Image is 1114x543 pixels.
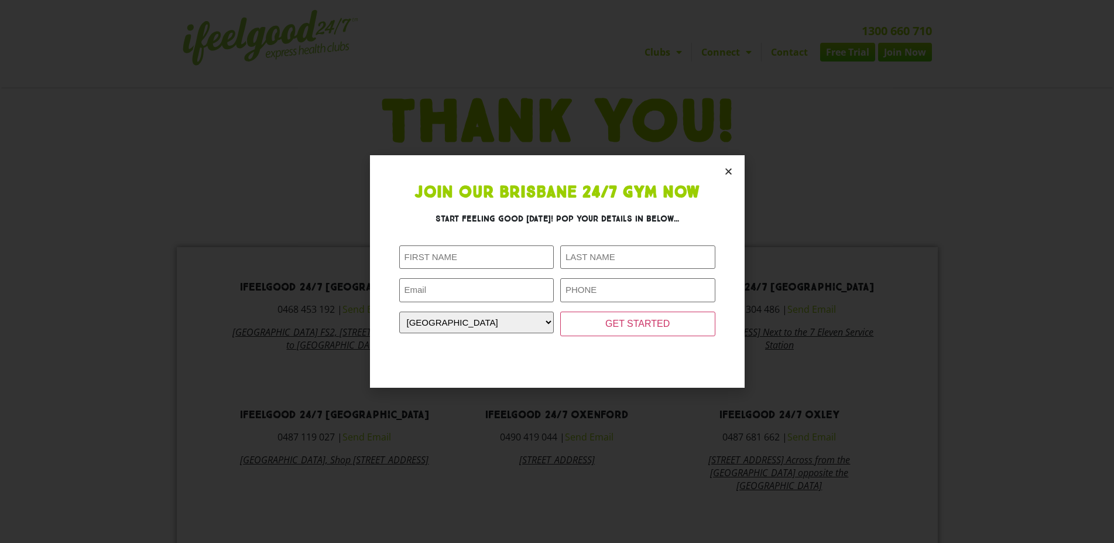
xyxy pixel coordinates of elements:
[399,278,554,302] input: Email
[399,185,715,201] h1: Join Our Brisbane 24/7 Gym Now
[560,278,715,302] input: PHONE
[399,245,554,269] input: FIRST NAME
[560,245,715,269] input: LAST NAME
[399,213,715,225] h3: Start feeling good [DATE]! Pop your details in below...
[560,312,715,336] input: GET STARTED
[724,167,733,176] a: Close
